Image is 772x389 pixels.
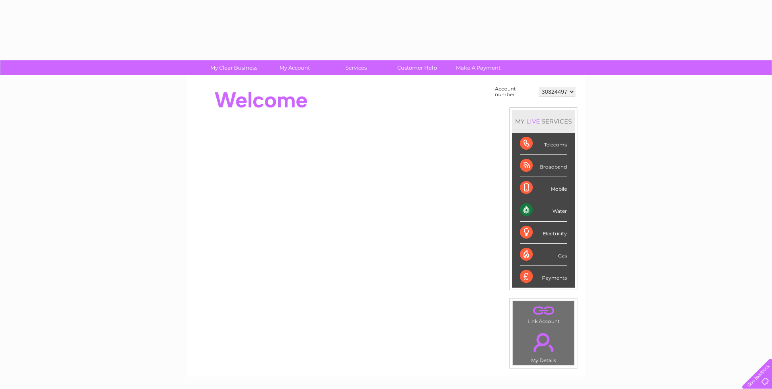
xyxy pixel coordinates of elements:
div: Gas [520,244,567,266]
td: Link Account [512,301,575,326]
div: Mobile [520,177,567,199]
div: Broadband [520,155,567,177]
a: Make A Payment [445,60,511,75]
td: My Details [512,326,575,366]
td: Account number [493,84,537,99]
div: LIVE [525,117,542,125]
div: Telecoms [520,133,567,155]
a: My Account [262,60,328,75]
div: MY SERVICES [512,110,575,133]
a: . [515,303,572,317]
a: My Clear Business [201,60,267,75]
div: Electricity [520,222,567,244]
div: Water [520,199,567,221]
a: . [515,328,572,356]
a: Customer Help [384,60,450,75]
div: Payments [520,266,567,288]
a: Services [323,60,389,75]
